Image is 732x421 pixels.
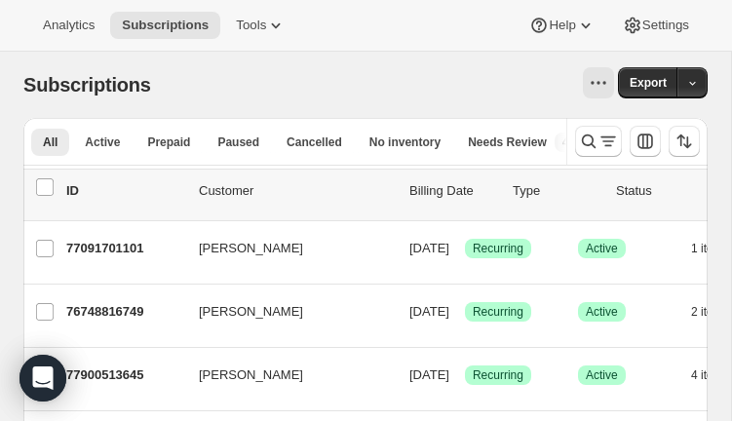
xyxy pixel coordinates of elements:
p: ID [66,181,183,201]
p: 76748816749 [66,302,183,322]
p: Status [616,181,704,201]
span: Prepaid [147,134,190,150]
button: Tools [224,12,297,39]
button: Customize table column order and visibility [630,126,661,157]
span: 2 items [691,304,729,320]
button: Search and filter results [575,126,622,157]
span: Active [586,304,618,320]
span: 1 item [691,241,723,256]
p: Customer [199,181,394,201]
div: Type [513,181,600,201]
span: Active [85,134,120,150]
button: [PERSON_NAME] [187,296,382,327]
button: Subscriptions [110,12,220,39]
span: [DATE] [409,304,449,319]
span: No inventory [369,134,441,150]
div: Open Intercom Messenger [19,355,66,402]
button: Analytics [31,12,106,39]
span: Settings [642,18,689,33]
span: 4 items [691,367,729,383]
span: Active [586,241,618,256]
button: Sort the results [669,126,700,157]
span: [DATE] [409,367,449,382]
button: Help [518,12,606,39]
button: Export [618,67,678,98]
span: Subscriptions [23,74,151,96]
span: Needs Review [468,134,547,150]
span: [PERSON_NAME] [199,302,303,322]
button: [PERSON_NAME] [187,360,382,391]
span: [PERSON_NAME] [199,239,303,258]
span: All [43,134,58,150]
span: [DATE] [409,241,449,255]
button: View actions for Subscriptions [583,67,614,98]
span: Cancelled [287,134,342,150]
p: Billing Date [409,181,497,201]
span: Recurring [473,241,523,256]
span: Recurring [473,367,523,383]
span: 4 [562,134,569,150]
span: Active [586,367,618,383]
span: Analytics [43,18,95,33]
span: Export [630,75,667,91]
p: 77091701101 [66,239,183,258]
button: [PERSON_NAME] [187,233,382,264]
p: 77900513645 [66,365,183,385]
span: [PERSON_NAME] [199,365,303,385]
span: Help [549,18,575,33]
span: Recurring [473,304,523,320]
span: Subscriptions [122,18,209,33]
span: Tools [236,18,266,33]
span: Paused [217,134,259,150]
button: Settings [611,12,701,39]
